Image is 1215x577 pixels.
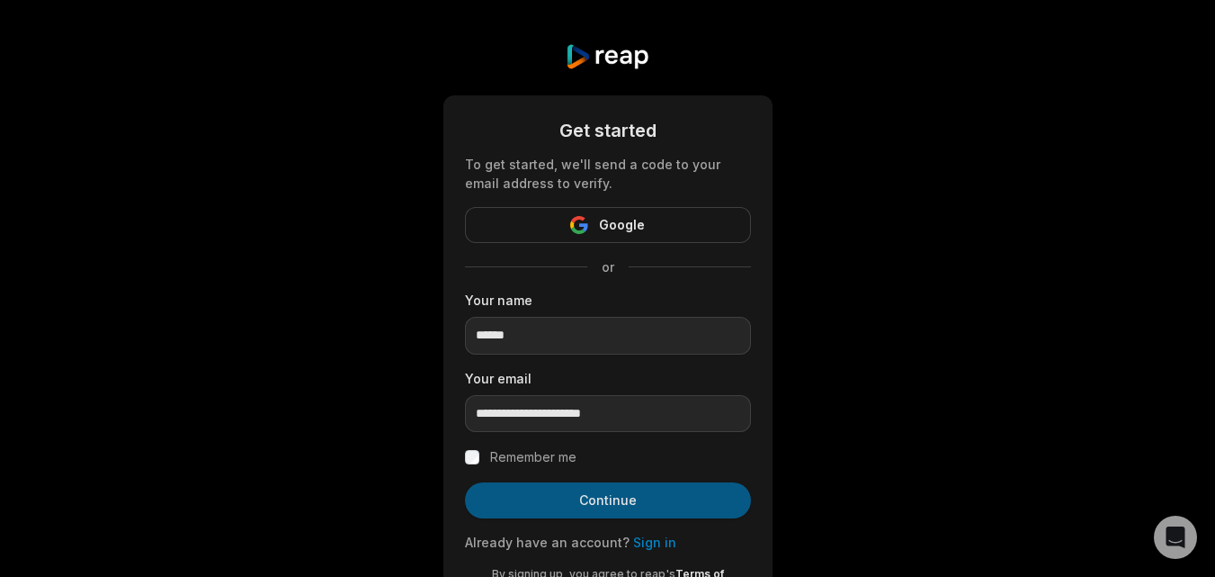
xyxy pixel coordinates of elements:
span: Already have an account? [465,535,630,550]
label: Remember me [490,446,576,468]
div: Get started [465,117,751,144]
span: or [587,257,629,276]
button: Google [465,207,751,243]
div: Open Intercom Messenger [1154,516,1197,559]
img: reap [565,43,650,70]
label: Your name [465,291,751,310]
div: To get started, we'll send a code to your email address to verify. [465,155,751,193]
span: Google [599,214,645,236]
button: Continue [465,482,751,518]
label: Your email [465,369,751,388]
a: Sign in [633,535,676,550]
